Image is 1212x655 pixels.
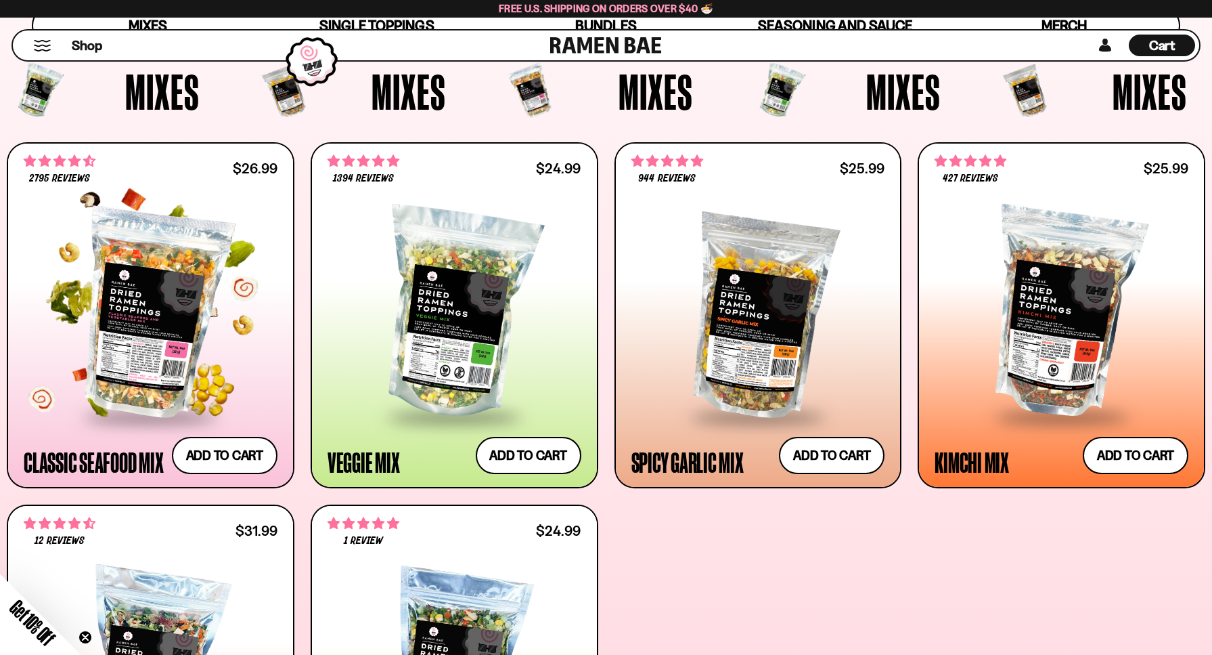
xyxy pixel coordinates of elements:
[125,66,200,117] span: Mixes
[614,142,902,488] a: 4.75 stars 944 reviews $25.99 Spicy Garlic Mix Add to cart
[29,173,90,184] span: 2795 reviews
[372,66,446,117] span: Mixes
[328,152,399,170] span: 4.76 stars
[1129,30,1195,60] div: Cart
[72,35,102,56] a: Shop
[499,2,713,15] span: Free U.S. Shipping on Orders over $40 🍜
[631,152,703,170] span: 4.75 stars
[24,515,95,532] span: 4.67 stars
[311,142,598,488] a: 4.76 stars 1394 reviews $24.99 Veggie Mix Add to cart
[172,437,277,474] button: Add to cart
[233,162,277,175] div: $26.99
[779,437,884,474] button: Add to cart
[476,437,581,474] button: Add to cart
[24,152,95,170] span: 4.68 stars
[918,142,1205,488] a: 4.76 stars 427 reviews $25.99 Kimchi Mix Add to cart
[866,66,941,117] span: Mixes
[72,37,102,55] span: Shop
[619,66,693,117] span: Mixes
[24,450,163,474] div: Classic Seafood Mix
[7,142,294,488] a: 4.68 stars 2795 reviews $26.99 Classic Seafood Mix Add to cart
[638,173,695,184] span: 944 reviews
[6,596,59,649] span: Get 10% Off
[328,450,400,474] div: Veggie Mix
[536,162,581,175] div: $24.99
[33,40,51,51] button: Mobile Menu Trigger
[344,536,383,547] span: 1 review
[1149,37,1175,54] span: Cart
[631,450,744,474] div: Spicy Garlic Mix
[78,631,92,644] button: Close teaser
[1113,66,1187,117] span: Mixes
[333,173,394,184] span: 1394 reviews
[536,524,581,537] div: $24.99
[935,450,1009,474] div: Kimchi Mix
[840,162,884,175] div: $25.99
[935,152,1006,170] span: 4.76 stars
[235,524,277,537] div: $31.99
[1083,437,1188,474] button: Add to cart
[35,536,85,547] span: 12 reviews
[328,515,399,532] span: 5.00 stars
[943,173,998,184] span: 427 reviews
[1144,162,1188,175] div: $25.99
